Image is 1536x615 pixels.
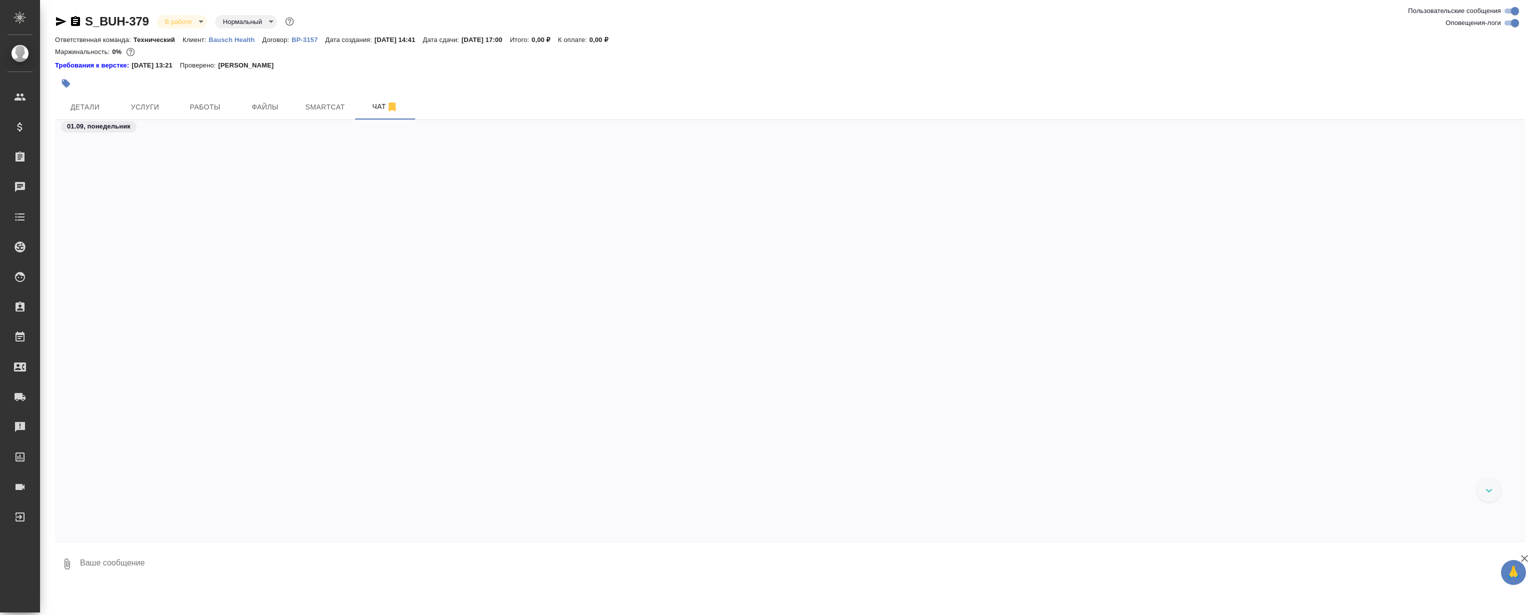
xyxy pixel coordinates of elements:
span: Услуги [121,101,169,113]
p: Договор: [262,36,292,43]
p: Дата создания: [325,36,374,43]
button: В работе [162,17,195,26]
p: ВР-3157 [292,36,325,43]
p: 0,00 ₽ [532,36,558,43]
span: Пользовательские сообщения [1408,6,1501,16]
button: 0.00 RUB; [124,45,137,58]
p: Маржинальность: [55,48,112,55]
p: 0,00 ₽ [589,36,616,43]
div: В работе [157,15,207,28]
button: Добавить тэг [55,72,77,94]
p: Ответственная команда: [55,36,134,43]
a: S_BUH-379 [85,14,149,28]
p: Технический [134,36,183,43]
a: ВР-3157 [292,35,325,43]
span: Smartcat [301,101,349,113]
p: Дата сдачи: [423,36,461,43]
span: Детали [61,101,109,113]
button: Скопировать ссылку для ЯМессенджера [55,15,67,27]
div: Нажми, чтобы открыть папку с инструкцией [55,60,132,70]
span: 🙏 [1505,562,1522,583]
button: 🙏 [1501,560,1526,585]
button: Нормальный [220,17,265,26]
p: 01.09, понедельник [67,121,131,131]
span: Оповещения-логи [1445,18,1501,28]
span: Файлы [241,101,289,113]
p: [DATE] 13:21 [132,60,180,70]
p: [DATE] 14:41 [375,36,423,43]
span: Работы [181,101,229,113]
p: Bausch Health [209,36,262,43]
p: Проверено: [180,60,219,70]
div: В работе [215,15,277,28]
p: 0% [112,48,124,55]
p: К оплате: [558,36,590,43]
p: Клиент: [183,36,209,43]
p: [DATE] 17:00 [462,36,510,43]
span: Чат [361,100,409,113]
a: Bausch Health [209,35,262,43]
p: Итого: [510,36,531,43]
p: [PERSON_NAME] [218,60,281,70]
button: Скопировать ссылку [70,15,82,27]
a: Требования к верстке: [55,60,132,70]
